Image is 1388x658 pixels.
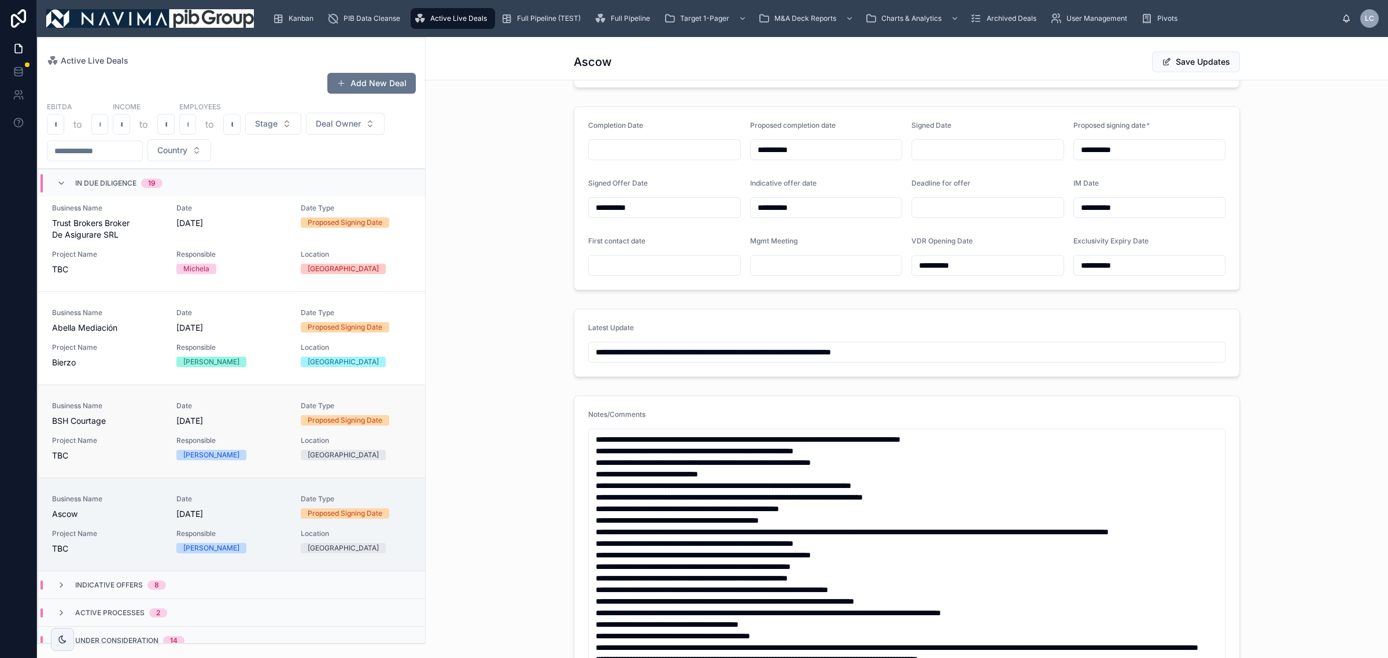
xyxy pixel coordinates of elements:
span: Project Name [52,250,163,259]
a: Business NameTrust Brokers Broker De Asigurare SRLDate[DATE]Date TypeProposed Signing DateProject... [38,187,425,291]
div: 19 [148,179,156,188]
span: TBC [52,543,163,555]
div: Michela [183,264,209,274]
div: 8 [154,581,159,590]
a: Business NameAscowDate[DATE]Date TypeProposed Signing DateProject NameTBCResponsible[PERSON_NAME]... [38,478,425,571]
div: 14 [170,636,178,645]
div: 2 [156,608,160,618]
span: Archived Deals [987,14,1036,23]
span: Location [301,250,411,259]
span: Responsible [176,529,287,538]
img: App logo [46,9,254,28]
div: [GEOGRAPHIC_DATA] [308,450,379,460]
span: Project Name [52,436,163,445]
a: Full Pipeline [591,8,658,29]
span: In Due Diligence [75,179,136,188]
span: Full Pipeline (TEST) [517,14,581,23]
label: Employees [179,101,221,112]
span: Signed Date [911,121,951,130]
div: Proposed Signing Date [308,415,382,426]
span: Date Type [301,204,411,213]
p: to [205,117,214,131]
div: [GEOGRAPHIC_DATA] [308,357,379,367]
span: Indicative Offers [75,581,143,590]
span: [DATE] [176,322,287,334]
span: Business Name [52,204,163,213]
button: Save Updates [1152,51,1240,72]
a: Business NameBSH CourtageDate[DATE]Date TypeProposed Signing DateProject NameTBCResponsible[PERSO... [38,385,425,478]
span: Date [176,494,287,504]
span: Responsible [176,250,287,259]
span: M&A Deck Reports [774,14,836,23]
a: Archived Deals [967,8,1044,29]
span: Date [176,308,287,317]
span: Ascow [52,508,163,520]
span: Indicative offer date [750,179,817,187]
span: Project Name [52,529,163,538]
span: Active Live Deals [61,55,128,66]
span: Location [301,436,411,445]
span: Mgmt Meeting [750,236,798,245]
span: Country [157,145,187,156]
span: LC [1365,14,1374,23]
span: Completion Date [588,121,643,130]
a: Charts & Analytics [862,8,965,29]
a: Business NameAbella MediaciónDate[DATE]Date TypeProposed Signing DateProject NameBierzoResponsibl... [38,291,425,385]
div: [GEOGRAPHIC_DATA] [308,264,379,274]
a: Pivots [1138,8,1186,29]
span: Proposed completion date [750,121,836,130]
span: Business Name [52,308,163,317]
span: Date [176,401,287,411]
span: Latest Update [588,323,634,332]
span: Abella Mediación [52,322,163,334]
span: Business Name [52,494,163,504]
a: M&A Deck Reports [755,8,859,29]
a: User Management [1047,8,1135,29]
span: Deadline for offer [911,179,970,187]
span: Responsible [176,343,287,352]
p: to [139,117,148,131]
span: [DATE] [176,508,287,520]
a: PIB Data Cleanse [324,8,408,29]
span: Full Pipeline [611,14,650,23]
span: Date [176,204,287,213]
div: [PERSON_NAME] [183,543,239,553]
span: IM Date [1073,179,1099,187]
span: Charts & Analytics [881,14,942,23]
p: to [73,117,82,131]
span: Active Processes [75,608,145,618]
span: VDR Opening Date [911,236,973,245]
span: Business Name [52,401,163,411]
a: Kanban [269,8,322,29]
span: Stage [255,118,278,130]
div: scrollable content [263,6,1342,31]
label: Income [113,101,141,112]
div: Proposed Signing Date [308,322,382,332]
span: Under Consideration [75,636,158,645]
h1: Ascow [574,54,612,70]
span: User Management [1066,14,1127,23]
button: Select Button [245,113,301,135]
span: Active Live Deals [430,14,487,23]
span: Trust Brokers Broker De Asigurare SRL [52,217,163,241]
span: First contact date [588,236,645,245]
span: BSH Courtage [52,415,163,427]
div: [PERSON_NAME] [183,450,239,460]
span: Location [301,529,411,538]
span: Date Type [301,494,411,504]
span: Location [301,343,411,352]
span: TBC [52,450,163,461]
a: Active Live Deals [47,55,128,66]
span: Kanban [289,14,313,23]
span: Target 1-Pager [680,14,729,23]
span: Date Type [301,401,411,411]
span: Exclusivity Expiry Date [1073,236,1149,245]
span: [DATE] [176,217,287,229]
a: Full Pipeline (TEST) [497,8,589,29]
span: Proposed signing date [1073,121,1146,130]
span: Date Type [301,308,411,317]
button: Select Button [147,139,211,161]
span: TBC [52,264,163,275]
label: EBITDA [47,101,72,112]
span: Signed Offer Date [588,179,648,187]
